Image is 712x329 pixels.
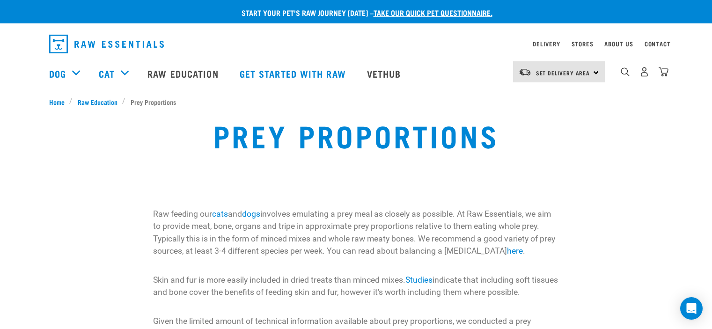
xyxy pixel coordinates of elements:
a: Home [49,97,70,107]
nav: breadcrumbs [49,97,663,107]
a: Cat [99,66,115,80]
img: home-icon-1@2x.png [621,67,630,76]
span: Home [49,97,65,107]
a: dogs [242,209,260,219]
a: Delivery [533,42,560,45]
a: Vethub [358,55,413,92]
a: take our quick pet questionnaire. [374,10,492,15]
a: Dog [49,66,66,80]
a: Contact [645,42,671,45]
a: Stores [572,42,594,45]
span: Set Delivery Area [536,71,590,74]
a: cats [212,209,228,219]
span: Raw Education [78,97,117,107]
img: home-icon@2x.png [659,67,668,77]
a: Raw Education [138,55,230,92]
a: here [507,246,523,256]
a: About Us [604,42,633,45]
a: Raw Education [73,97,122,107]
nav: dropdown navigation [42,31,671,57]
div: Open Intercom Messenger [680,297,703,320]
p: Skin and fur is more easily included in dried treats than minced mixes. indicate that including s... [153,274,559,299]
img: user.png [639,67,649,77]
a: Get started with Raw [230,55,358,92]
p: Raw feeding our and involves emulating a prey meal as closely as possible. At Raw Essentials, we ... [153,208,559,257]
img: van-moving.png [519,68,531,76]
h1: Prey Proportions [213,118,499,152]
img: Raw Essentials Logo [49,35,164,53]
a: Studies [405,275,433,285]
